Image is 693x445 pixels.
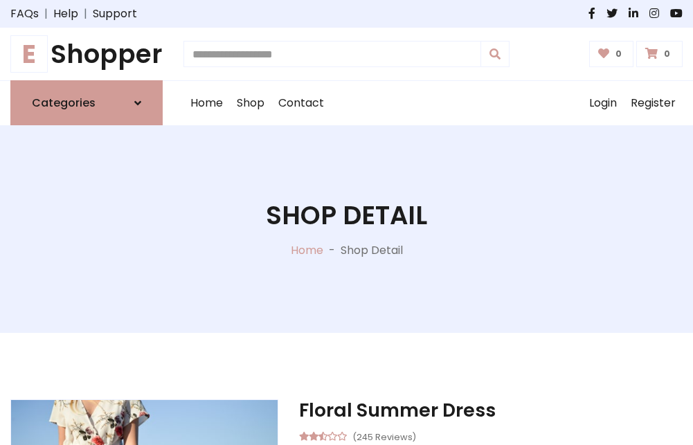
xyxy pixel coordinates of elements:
p: Shop Detail [341,242,403,259]
a: Help [53,6,78,22]
h1: Shop Detail [266,200,427,230]
p: - [323,242,341,259]
h3: Floral Summer Dress [299,399,683,421]
h1: Shopper [10,39,163,69]
h6: Categories [32,96,96,109]
a: FAQs [10,6,39,22]
a: 0 [589,41,634,67]
a: Shop [230,81,271,125]
span: E [10,35,48,73]
a: EShopper [10,39,163,69]
a: Register [624,81,683,125]
a: 0 [636,41,683,67]
a: Home [291,242,323,258]
span: 0 [612,48,625,60]
a: Login [582,81,624,125]
span: 0 [660,48,674,60]
a: Categories [10,80,163,125]
span: | [78,6,93,22]
span: | [39,6,53,22]
a: Support [93,6,137,22]
a: Contact [271,81,331,125]
small: (245 Reviews) [352,428,416,444]
a: Home [183,81,230,125]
